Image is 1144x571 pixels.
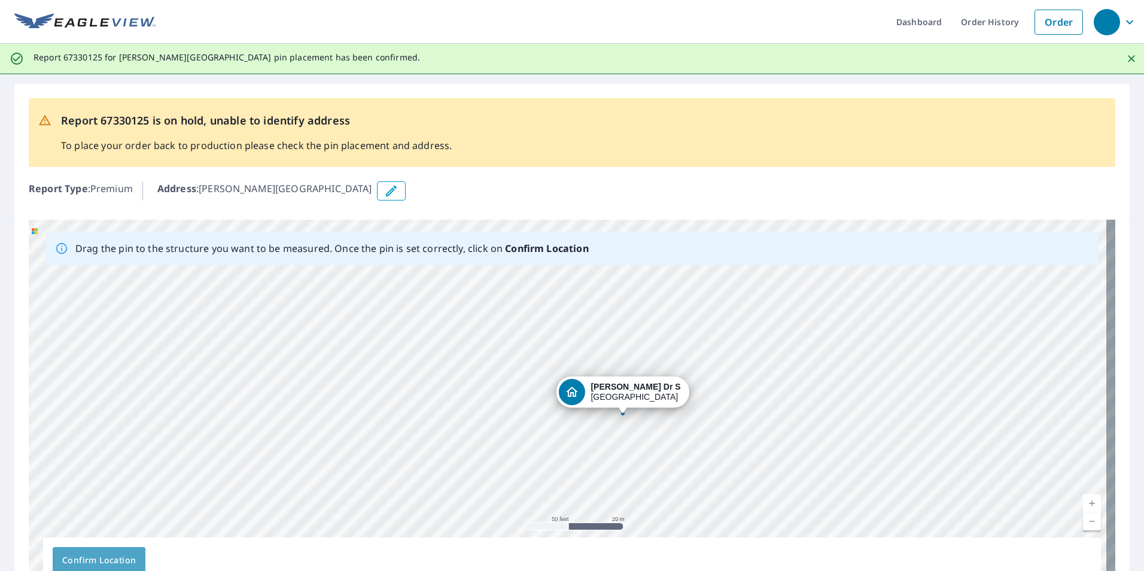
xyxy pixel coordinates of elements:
div: [GEOGRAPHIC_DATA] [591,382,680,402]
img: EV Logo [14,13,156,31]
button: Close [1124,51,1139,66]
b: Report Type [29,182,88,195]
span: Confirm Location [62,553,136,568]
p: Drag the pin to the structure you want to be measured. Once the pin is set correctly, click on [75,241,589,256]
p: : [PERSON_NAME][GEOGRAPHIC_DATA] [157,181,372,201]
p: To place your order back to production please check the pin placement and address. [61,138,452,153]
b: Confirm Location [505,242,588,255]
a: Order [1035,10,1083,35]
div: Dropped pin, building 1, Residential property, Doyon Dr S Waterford, MI 48327 [556,376,689,414]
a: Current Level 19, Zoom Out [1083,512,1101,530]
a: Current Level 19, Zoom In [1083,494,1101,512]
strong: [PERSON_NAME] Dr S [591,382,680,391]
p: Report 67330125 for [PERSON_NAME][GEOGRAPHIC_DATA] pin placement has been confirmed. [34,52,420,63]
p: Report 67330125 is on hold, unable to identify address [61,113,452,129]
b: Address [157,182,196,195]
p: : Premium [29,181,133,201]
